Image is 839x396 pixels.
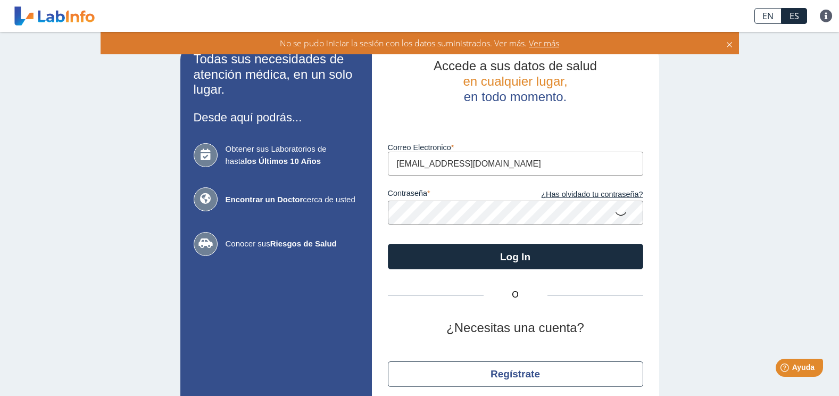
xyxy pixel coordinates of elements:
[463,74,567,88] span: en cualquier lugar,
[226,194,359,206] span: cerca de usted
[226,238,359,250] span: Conocer sus
[388,361,643,387] button: Regístrate
[516,189,643,201] a: ¿Has olvidado tu contraseña?
[388,244,643,269] button: Log In
[194,111,359,124] h3: Desde aquí podrás...
[270,239,337,248] b: Riesgos de Salud
[280,37,527,49] span: No se pudo iniciar la sesión con los datos suministrados. Ver más.
[434,59,597,73] span: Accede a sus datos de salud
[226,195,303,204] b: Encontrar un Doctor
[245,156,321,166] b: los Últimos 10 Años
[744,354,827,384] iframe: Help widget launcher
[226,143,359,167] span: Obtener sus Laboratorios de hasta
[388,143,643,152] label: Correo Electronico
[464,89,567,104] span: en todo momento.
[484,288,547,301] span: O
[388,320,643,336] h2: ¿Necesitas una cuenta?
[527,37,559,49] span: Ver más
[782,8,807,24] a: ES
[388,189,516,201] label: contraseña
[194,52,359,97] h2: Todas sus necesidades de atención médica, en un solo lugar.
[754,8,782,24] a: EN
